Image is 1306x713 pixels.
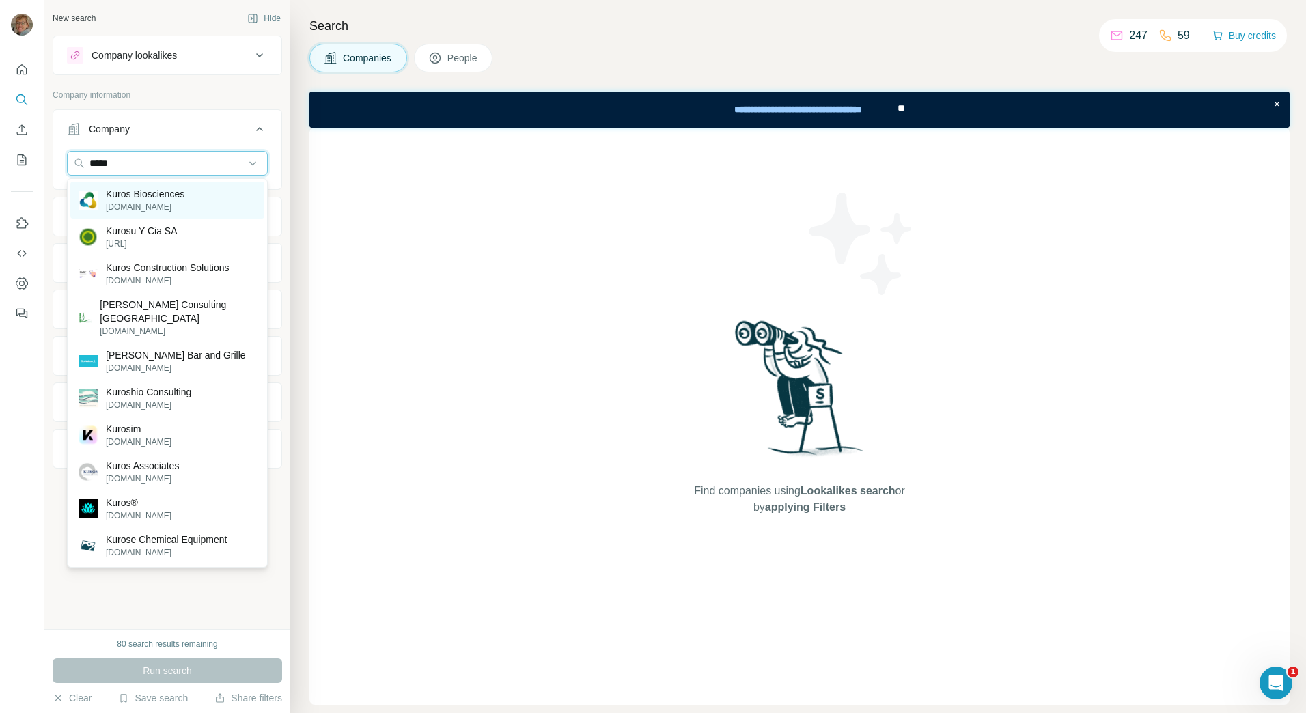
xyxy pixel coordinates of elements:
div: New search [53,12,96,25]
span: applying Filters [765,501,846,513]
button: My lists [11,148,33,172]
button: Dashboard [11,271,33,296]
p: [DOMAIN_NAME] [106,399,191,411]
img: Kuros Construction Solutions [79,269,98,279]
img: Surfe Illustration - Woman searching with binoculars [729,317,871,469]
button: Share filters [214,691,282,705]
button: Industry [53,200,281,233]
span: Companies [343,51,393,65]
p: [DOMAIN_NAME] [106,436,171,448]
div: Company lookalikes [92,48,177,62]
button: Search [11,87,33,112]
p: [URL] [106,238,178,250]
div: Company [89,122,130,136]
p: [PERSON_NAME] Bar and Grille [106,348,246,362]
button: Buy credits [1212,26,1276,45]
p: Kuros Biosciences [106,187,184,201]
iframe: Intercom live chat [1260,667,1292,699]
h4: Search [309,16,1290,36]
button: Employees (size) [53,339,281,372]
button: Feedback [11,301,33,326]
img: Kurosawa Consulting Vietnam [79,311,92,324]
button: Annual revenue ($) [53,293,281,326]
p: Kurosu Y Cia SA [106,224,178,238]
p: [DOMAIN_NAME] [106,509,171,522]
img: Kuros Associates [79,462,98,481]
img: Kuros® [79,499,98,518]
img: Kuroshio Sushi Bar and Grille [79,355,98,367]
button: Company [53,113,281,151]
p: [DOMAIN_NAME] [106,362,246,374]
p: [DOMAIN_NAME] [106,275,230,287]
p: [DOMAIN_NAME] [106,473,179,485]
img: Kurosu Y Cia SA [79,227,98,247]
p: Company information [53,89,282,101]
iframe: Banner [309,92,1290,128]
button: Save search [118,691,188,705]
button: Enrich CSV [11,117,33,142]
p: [DOMAIN_NAME] [100,325,256,337]
p: Kuros® [106,496,171,509]
span: Find companies using or by [690,483,908,516]
p: 59 [1178,27,1190,44]
span: 1 [1288,667,1298,677]
div: 80 search results remaining [117,638,217,650]
button: Keywords [53,432,281,465]
p: Kuroshio Consulting [106,385,191,399]
button: Technologies [53,386,281,419]
img: Kurose Chemical Equipment [79,536,98,555]
img: Kuroshio Consulting [79,389,98,408]
p: [PERSON_NAME] Consulting [GEOGRAPHIC_DATA] [100,298,256,325]
p: Kuros Associates [106,459,179,473]
img: Kuros Biosciences [79,191,98,210]
button: Company lookalikes [53,39,281,72]
p: Kurose Chemical Equipment [106,533,227,546]
p: Kurosim [106,422,171,436]
p: [DOMAIN_NAME] [106,546,227,559]
button: Use Surfe on LinkedIn [11,211,33,236]
span: Lookalikes search [801,485,895,497]
img: Avatar [11,14,33,36]
span: People [447,51,479,65]
img: Surfe Illustration - Stars [800,182,923,305]
p: [DOMAIN_NAME] [106,201,184,213]
img: Kurosim [79,425,98,445]
button: Use Surfe API [11,241,33,266]
button: Hide [238,8,290,29]
button: HQ location [53,247,281,279]
button: Quick start [11,57,33,82]
p: 247 [1129,27,1148,44]
button: Clear [53,691,92,705]
p: Kuros Construction Solutions [106,261,230,275]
